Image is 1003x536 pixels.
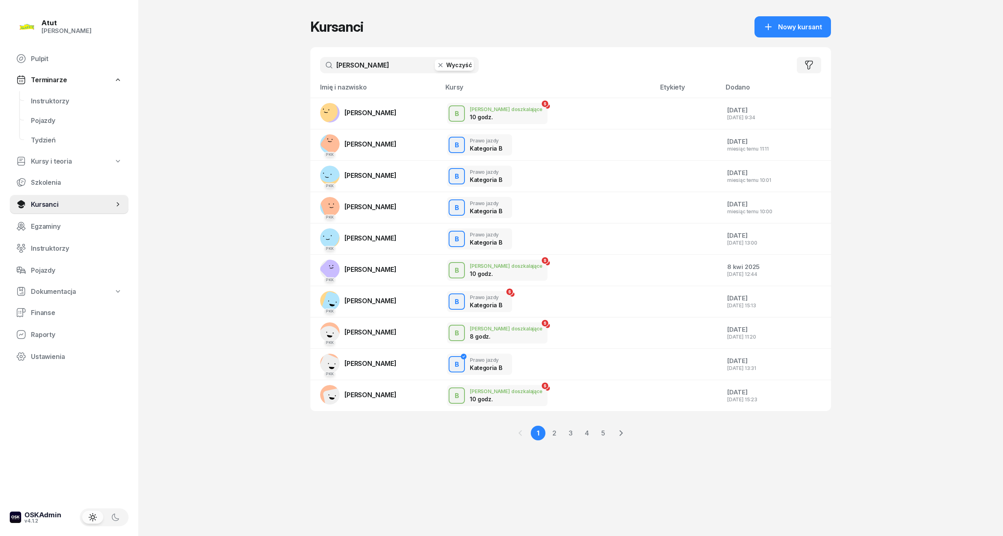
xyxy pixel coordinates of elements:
[451,359,462,370] div: B
[320,291,397,311] a: PKK[PERSON_NAME]
[320,385,397,405] a: [PERSON_NAME]
[470,138,502,143] div: Prawo jazdy
[470,201,502,206] div: Prawo jazdy
[41,20,92,26] div: Atut
[320,57,479,73] input: Szukaj
[727,177,824,183] div: miesiąc temu 10:01
[727,365,824,371] div: [DATE] 13:31
[727,389,824,396] div: [DATE]
[470,396,512,403] div: 10 godz.
[451,234,462,245] div: B
[727,240,824,245] div: [DATE] 13:00
[10,282,129,300] a: Dokumentacja
[449,356,465,372] button: B
[470,114,512,120] div: 10 godz.
[470,239,502,246] div: Kategoria B
[531,426,545,440] a: 1
[727,107,824,114] div: [DATE]
[470,389,543,394] div: [PERSON_NAME] doszkalające
[31,76,67,84] span: Terminarze
[470,145,502,152] div: Kategoria B
[580,426,594,440] a: 4
[10,325,129,344] a: Raporty
[563,426,578,440] a: 3
[24,512,61,518] div: OSKAdmin
[470,176,502,183] div: Kategoria B
[10,173,129,192] a: Szkolenia
[10,512,21,523] img: logo-xs-dark@2x.png
[31,353,122,361] span: Ustawienia
[470,295,502,300] div: Prawo jazdy
[31,331,122,339] span: Raporty
[31,267,122,274] span: Pojazdy
[470,364,502,371] div: Kategoria B
[449,137,465,153] button: B
[31,179,122,186] span: Szkolenia
[449,105,465,122] button: B
[10,303,129,322] a: Finanse
[10,217,129,236] a: Egzaminy
[449,387,465,404] button: B
[778,23,822,31] span: Nowy kursant
[324,340,336,345] div: PKK
[727,303,824,308] div: [DATE] 15:13
[324,214,336,220] div: PKK
[435,59,474,71] button: Wyczyść
[451,296,462,307] div: B
[451,140,462,151] div: B
[727,232,824,239] div: [DATE]
[727,334,824,339] div: [DATE] 11:20
[727,357,824,365] div: [DATE]
[727,326,824,333] div: [DATE]
[324,308,336,314] div: PKK
[10,71,129,89] a: Terminarze
[451,202,462,213] div: B
[10,260,129,280] a: Pojazdy
[727,295,824,302] div: [DATE]
[320,228,397,248] a: PKK[PERSON_NAME]
[721,83,831,98] th: Dodano
[754,16,831,37] button: Nowy kursant
[320,322,397,342] a: PKK[PERSON_NAME]
[470,263,543,269] div: [PERSON_NAME] doszkalające
[440,83,655,98] th: Kursy
[345,234,397,242] span: [PERSON_NAME]
[345,265,397,273] span: [PERSON_NAME]
[10,49,129,68] a: Pulpit
[345,171,397,179] span: [PERSON_NAME]
[449,168,465,184] button: B
[31,97,122,105] span: Instruktorzy
[31,55,122,63] span: Pulpit
[10,238,129,258] a: Instruktorzy
[320,354,397,373] a: PKK[PERSON_NAME]
[31,136,122,144] span: Tydzień
[324,277,336,282] div: PKK
[470,333,512,340] div: 8 godz.
[31,201,114,208] span: Kursanci
[310,20,363,34] h1: Kursanci
[470,270,512,277] div: 10 godz.
[31,223,122,230] span: Egzaminy
[324,183,336,188] div: PKK
[345,140,397,148] span: [PERSON_NAME]
[320,197,397,217] a: PKK[PERSON_NAME]
[451,265,462,276] div: B
[449,262,465,278] button: B
[320,134,397,154] a: PKK[PERSON_NAME]
[451,108,462,119] div: B
[310,83,440,98] th: Imię i nazwisko
[727,271,824,277] div: [DATE] 12:44
[324,371,336,376] div: PKK
[24,91,129,111] a: Instruktorzy
[345,109,397,117] span: [PERSON_NAME]
[727,138,824,145] div: [DATE]
[727,115,824,120] div: [DATE] 9:34
[449,325,465,341] button: B
[727,397,824,402] div: [DATE] 15:23
[31,288,76,295] span: Dokumentacja
[345,359,397,368] span: [PERSON_NAME]
[727,146,824,151] div: miesiąc temu 11:11
[655,83,721,98] th: Etykiety
[470,302,502,308] div: Kategoria B
[345,328,397,336] span: [PERSON_NAME]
